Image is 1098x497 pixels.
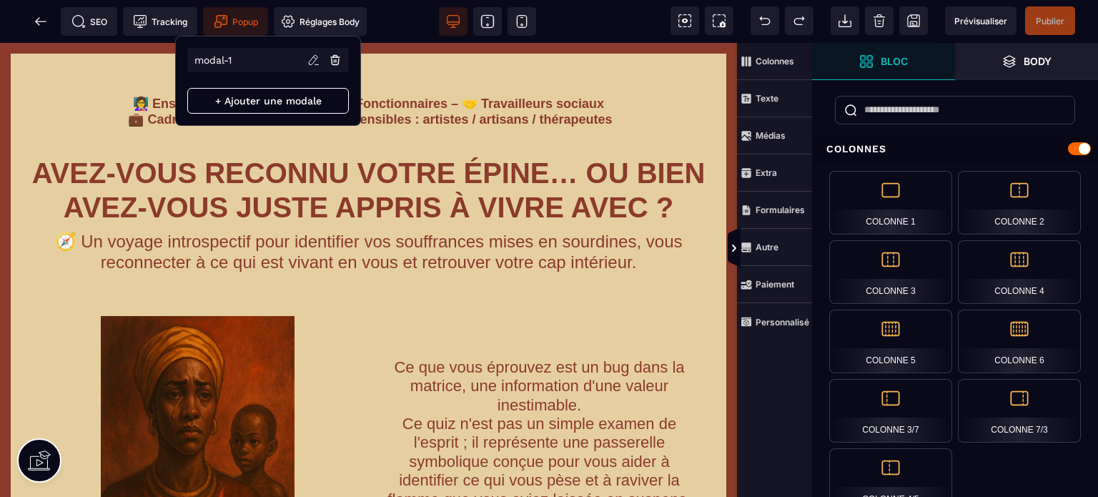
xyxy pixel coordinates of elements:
strong: Personnalisé [756,317,809,328]
span: Enregistrer le contenu [1025,6,1075,35]
span: Afficher les vues [812,227,826,270]
div: Colonne 5 [829,310,952,373]
span: Extra [737,154,812,192]
strong: Formulaires [756,205,805,215]
span: Métadata SEO [61,7,117,36]
div: Colonne 3 [829,240,952,304]
span: Prévisualiser [954,16,1007,26]
strong: Texte [756,93,778,104]
p: modal-1 [194,54,232,66]
span: Ouvrir les blocs [812,43,955,80]
div: Colonne 7/3 [958,379,1081,443]
span: Aperçu [945,6,1017,35]
div: Colonne 6 [958,310,1081,373]
div: Colonne 4 [958,240,1081,304]
text: Ce que vous éprouvez est un bug dans la matrice, une information d'une valeur inestimable. Ce qui... [385,312,694,470]
strong: Paiement [756,279,794,290]
span: Nettoyage [865,6,894,35]
span: Paiement [737,266,812,303]
span: SEO [71,14,107,29]
div: Colonne 2 [958,171,1081,235]
span: Ouvrir les calques [955,43,1098,80]
p: + Ajouter une modale [187,88,349,114]
span: Capture d'écran [705,6,733,35]
span: Enregistrer [899,6,928,35]
span: Médias [737,117,812,154]
span: Voir tablette [473,7,502,36]
span: Voir mobile [508,7,536,36]
strong: Extra [756,167,777,178]
span: Retour [26,7,55,36]
span: Personnalisé [737,303,812,340]
span: Défaire [751,6,779,35]
strong: Médias [756,130,786,141]
span: Créer une alerte modale [203,7,268,36]
strong: Bloc [881,56,908,67]
text: 👩‍🏫 Enseignants – 🏥 Soignants – 🏛 Fonctionnaires – 🤝 Travailleurs sociaux 💼 Cadres en saturation ... [21,50,716,88]
span: Code de suivi [123,7,197,36]
span: Favicon [274,7,367,36]
div: Colonne 1 [829,171,952,235]
text: AVEZ-VOUS RECONNU VOTRE ÉPINE… OU BIEN AVEZ-VOUS JUSTE APPRIS À VIVRE AVEC ? [21,109,716,185]
span: Texte [737,80,812,117]
div: Colonnes [812,136,1098,162]
span: Rétablir [785,6,813,35]
div: Colonne 3/7 [829,379,952,443]
span: Importer [831,6,859,35]
span: Réglages Body [281,14,360,29]
span: Voir bureau [439,7,468,36]
strong: Autre [756,242,778,252]
strong: Colonnes [756,56,794,67]
span: Colonnes [737,43,812,80]
span: Tracking [133,14,187,29]
strong: Body [1024,56,1052,67]
span: Formulaires [737,192,812,229]
span: Autre [737,229,812,266]
span: Voir les composants [671,6,699,35]
span: Publier [1036,16,1064,26]
span: Popup [214,14,258,29]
